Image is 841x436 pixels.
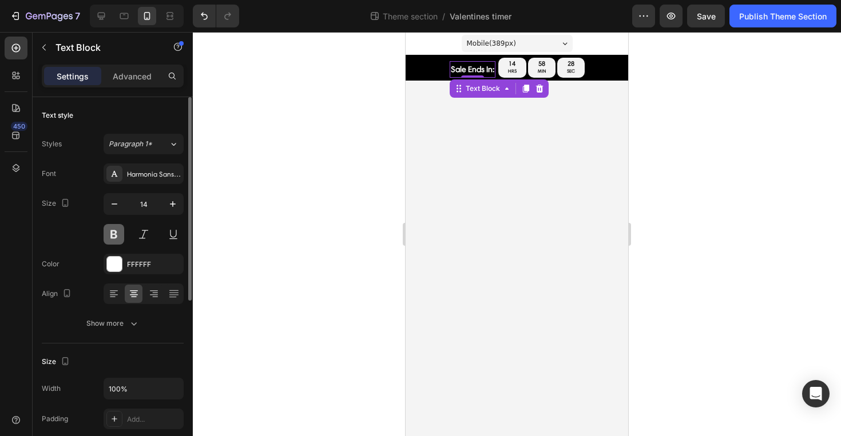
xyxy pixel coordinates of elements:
p: Advanced [113,70,152,82]
div: Show more [86,318,140,329]
button: Show more [42,313,184,334]
span: Theme section [380,10,440,22]
span: / [442,10,445,22]
div: Open Intercom Messenger [802,380,830,407]
button: 7 [5,5,85,27]
div: Harmonia Sans W01 Regular [127,169,181,179]
div: Size [42,196,72,211]
div: Text style [42,110,73,121]
div: Width [42,383,61,394]
div: Color [42,259,59,269]
div: Align [42,286,74,302]
span: Save [697,11,716,21]
div: Size [42,354,72,370]
p: Text Block [55,41,153,54]
div: Styles [42,139,62,149]
p: Settings [57,70,89,82]
iframe: Design area [406,32,628,436]
span: Paragraph 1* [109,139,152,149]
button: Paragraph 1* [104,134,184,154]
div: Padding [42,414,68,424]
div: 450 [11,122,27,131]
p: 7 [75,9,80,23]
div: Undo/Redo [193,5,239,27]
div: Publish Theme Section [739,10,827,22]
input: Auto [104,378,183,399]
button: Save [687,5,725,27]
div: FFFFFF [127,259,181,270]
button: Publish Theme Section [729,5,836,27]
span: Valentines timer [450,10,511,22]
div: Add... [127,414,181,425]
div: Font [42,169,56,179]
